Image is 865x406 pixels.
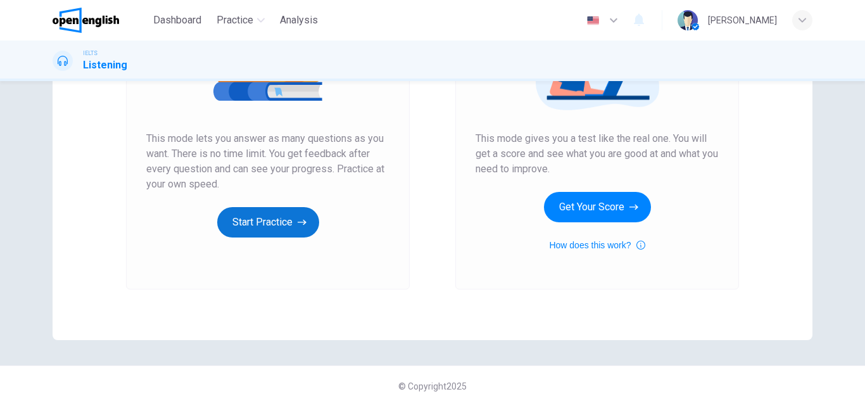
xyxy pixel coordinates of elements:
[476,131,719,177] span: This mode gives you a test like the real one. You will get a score and see what you are good at a...
[212,9,270,32] button: Practice
[708,13,777,28] div: [PERSON_NAME]
[153,13,201,28] span: Dashboard
[217,207,319,238] button: Start Practice
[217,13,253,28] span: Practice
[398,381,467,391] span: © Copyright 2025
[544,192,651,222] button: Get Your Score
[53,8,148,33] a: OpenEnglish logo
[275,9,323,32] button: Analysis
[148,9,206,32] button: Dashboard
[678,10,698,30] img: Profile picture
[83,58,127,73] h1: Listening
[549,238,645,253] button: How does this work?
[585,16,601,25] img: en
[280,13,318,28] span: Analysis
[146,131,389,192] span: This mode lets you answer as many questions as you want. There is no time limit. You get feedback...
[83,49,98,58] span: IELTS
[53,8,119,33] img: OpenEnglish logo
